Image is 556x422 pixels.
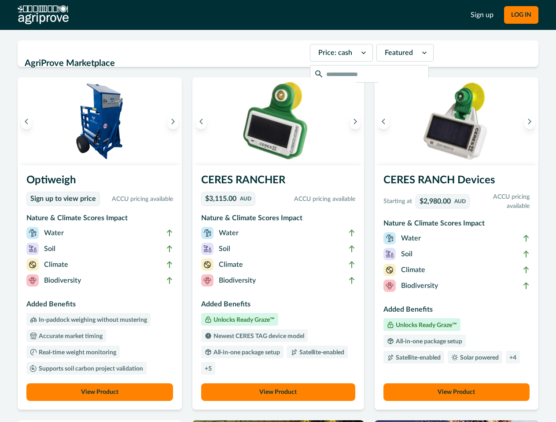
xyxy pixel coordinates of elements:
[259,195,355,204] p: ACCU pricing available
[383,172,530,192] h3: CERES RANCH Devices
[37,366,143,372] p: Supports soil carbon project validation
[212,317,275,323] p: Unlocks Ready Graze™
[394,322,457,328] p: Unlocks Ready Graze™
[30,195,96,203] p: Sign up to view price
[383,383,530,401] button: View Product
[383,197,412,206] p: Starting at
[201,299,355,313] h3: Added Benefits
[21,113,32,129] button: Previous image
[219,244,230,254] p: Soil
[383,218,530,232] h3: Nature & Climate Scores Impact
[37,317,147,323] p: In-paddock weighing without mustering
[26,213,173,227] h3: Nature & Climate Scores Impact
[37,349,116,356] p: Real-time weight monitoring
[375,77,539,165] img: A single CERES RANCH device
[473,193,530,211] p: ACCU pricing available
[26,192,100,206] a: Sign up to view price
[219,228,239,238] p: Water
[212,333,304,339] p: Newest CERES TAG device model
[394,355,441,361] p: Satellite-enabled
[454,199,466,204] p: AUD
[201,172,355,192] h3: CERES RANCHER
[205,366,212,372] p: + 5
[394,338,462,345] p: All-in-one package setup
[26,172,173,192] h3: Optiweigh
[44,228,64,238] p: Water
[18,77,182,165] img: An Optiweigh unit
[524,113,535,129] button: Next image
[401,233,421,244] p: Water
[219,275,256,286] p: Biodiversity
[26,299,173,313] h3: Added Benefits
[401,249,412,259] p: Soil
[201,213,355,227] h3: Nature & Climate Scores Impact
[192,77,364,165] img: A single CERES RANCHER device
[383,304,530,318] h3: Added Benefits
[201,383,355,401] button: View Product
[18,5,69,25] img: AgriProve logo
[458,355,499,361] p: Solar powered
[44,259,68,270] p: Climate
[509,355,516,361] p: + 4
[44,244,55,254] p: Soil
[471,10,493,20] a: Sign up
[378,113,389,129] button: Previous image
[37,333,103,339] p: Accurate market timing
[219,259,243,270] p: Climate
[350,113,361,129] button: Next image
[401,280,438,291] p: Biodiversity
[168,113,178,129] button: Next image
[240,196,251,201] p: AUD
[205,195,236,202] p: $3,115.00
[44,275,81,286] p: Biodiversity
[401,265,425,275] p: Climate
[196,113,206,129] button: Previous image
[298,349,344,356] p: Satellite-enabled
[103,195,173,204] p: ACCU pricing available
[504,6,538,24] button: LOG IN
[25,55,305,72] h2: AgriProve Marketplace
[420,198,451,205] p: $2,980.00
[26,383,173,401] button: View Product
[212,349,280,356] p: All-in-one package setup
